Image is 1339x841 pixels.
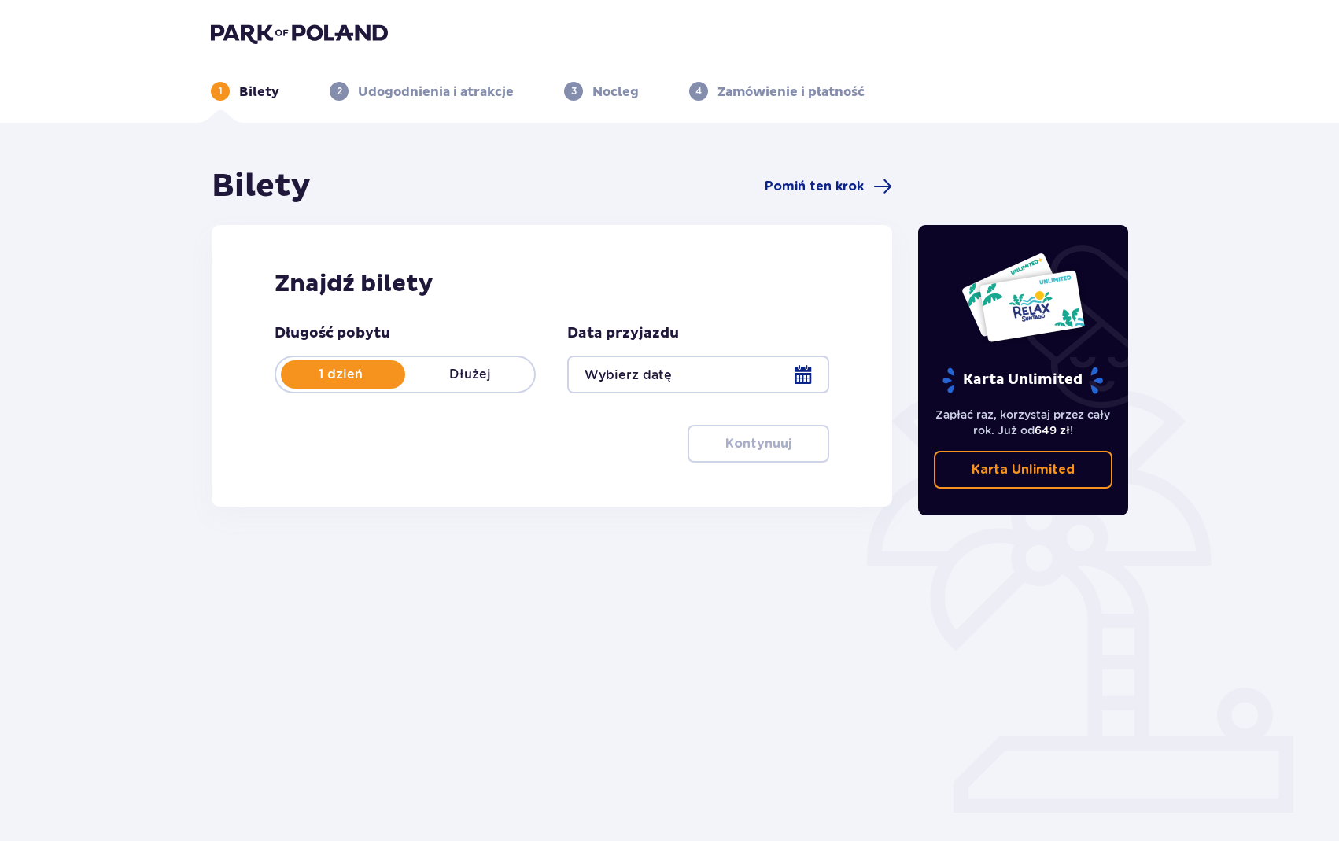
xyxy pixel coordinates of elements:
[337,84,342,98] p: 2
[695,84,702,98] p: 4
[688,425,829,463] button: Kontynuuj
[276,366,405,383] p: 1 dzień
[765,177,892,196] a: Pomiń ten krok
[358,83,514,101] p: Udogodnienia i atrakcje
[961,252,1086,343] img: Dwie karty całoroczne do Suntago z napisem 'UNLIMITED RELAX', na białym tle z tropikalnymi liśćmi...
[330,82,514,101] div: 2Udogodnienia i atrakcje
[717,83,865,101] p: Zamówienie i płatność
[212,167,311,206] h1: Bilety
[725,435,791,452] p: Kontynuuj
[765,178,864,195] span: Pomiń ten krok
[934,407,1113,438] p: Zapłać raz, korzystaj przez cały rok. Już od !
[275,269,829,299] h2: Znajdź bilety
[941,367,1105,394] p: Karta Unlimited
[571,84,577,98] p: 3
[592,83,639,101] p: Nocleg
[567,324,679,343] p: Data przyjazdu
[972,461,1075,478] p: Karta Unlimited
[239,83,279,101] p: Bilety
[689,82,865,101] div: 4Zamówienie i płatność
[211,82,279,101] div: 1Bilety
[934,451,1113,489] a: Karta Unlimited
[1035,424,1070,437] span: 649 zł
[219,84,223,98] p: 1
[564,82,639,101] div: 3Nocleg
[275,324,390,343] p: Długość pobytu
[211,22,388,44] img: Park of Poland logo
[405,366,534,383] p: Dłużej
